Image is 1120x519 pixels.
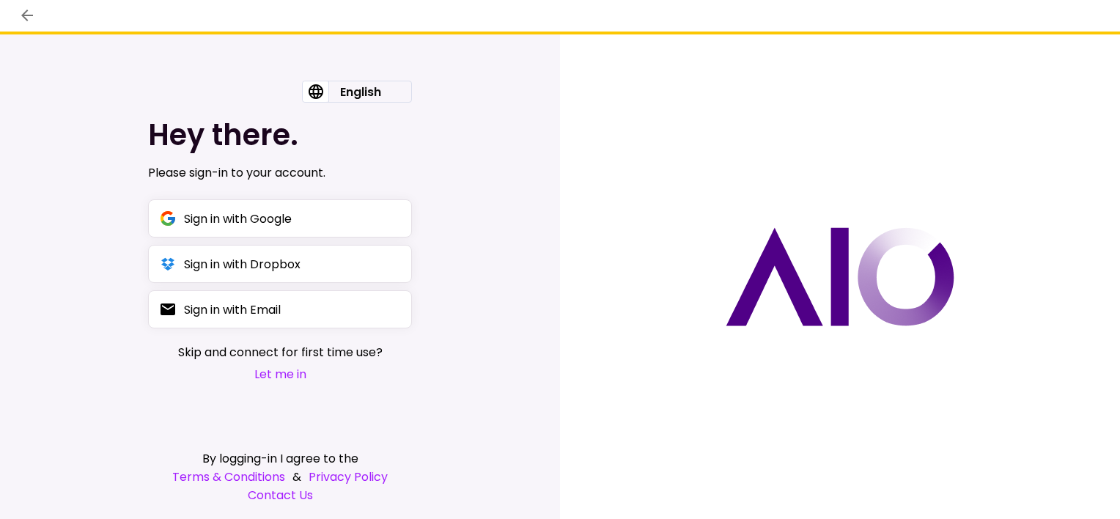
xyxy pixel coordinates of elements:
[148,486,412,504] a: Contact Us
[172,468,285,486] a: Terms & Conditions
[15,3,40,28] button: back
[148,449,412,468] div: By logging-in I agree to the
[148,117,412,152] h1: Hey there.
[148,164,412,182] div: Please sign-in to your account.
[309,468,388,486] a: Privacy Policy
[148,468,412,486] div: &
[148,199,412,238] button: Sign in with Google
[148,290,412,328] button: Sign in with Email
[148,245,412,283] button: Sign in with Dropbox
[178,343,383,361] span: Skip and connect for first time use?
[726,227,954,326] img: AIO logo
[184,301,281,319] div: Sign in with Email
[184,255,301,273] div: Sign in with Dropbox
[178,365,383,383] button: Let me in
[184,210,292,228] div: Sign in with Google
[328,81,393,102] div: English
